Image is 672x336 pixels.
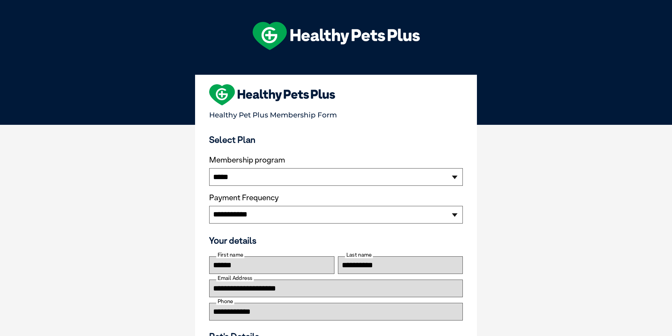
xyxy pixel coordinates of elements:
label: Membership program [209,155,463,165]
h3: Your details [209,235,463,246]
label: Last name [345,252,373,258]
label: First name [216,252,244,258]
p: Healthy Pet Plus Membership Form [209,108,463,119]
label: Payment Frequency [209,193,279,202]
img: heart-shape-hpp-logo-large.png [209,84,335,105]
label: Phone [216,298,234,305]
img: hpp-logo-landscape-green-white.png [253,22,420,50]
h3: Select Plan [209,134,463,145]
label: Email Address [216,275,254,281]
